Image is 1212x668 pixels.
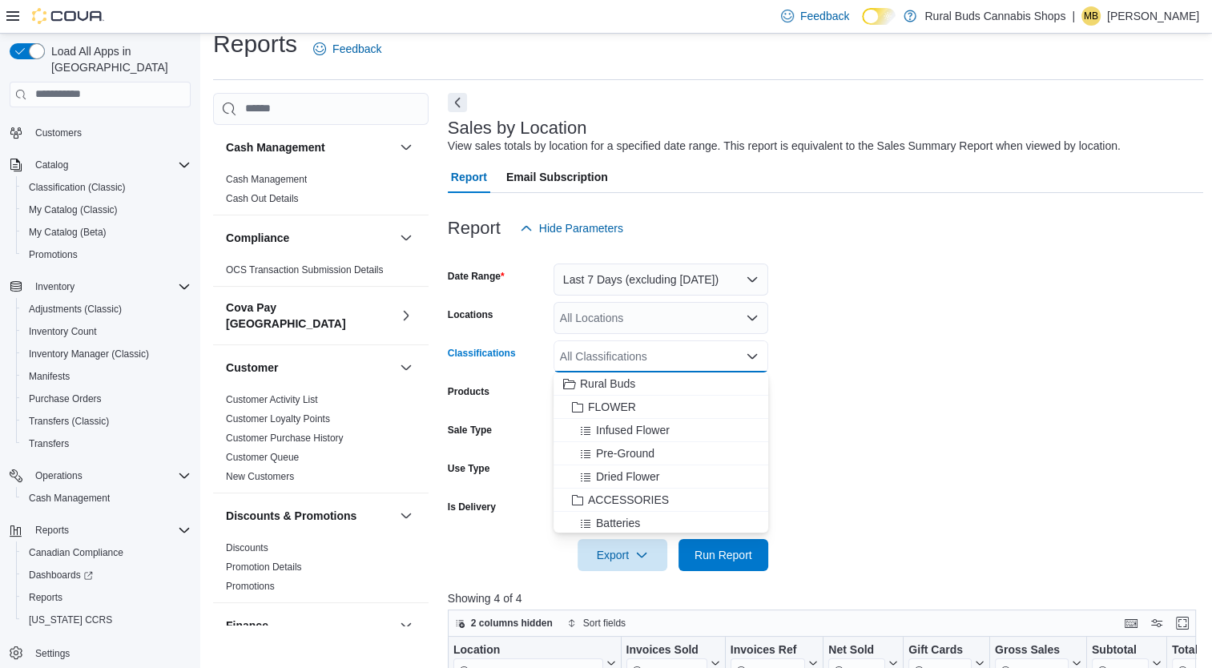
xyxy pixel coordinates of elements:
[226,508,393,524] button: Discounts & Promotions
[448,462,489,475] label: Use Type
[588,492,669,508] span: ACCESSORIES
[29,155,191,175] span: Catalog
[16,410,197,433] button: Transfers (Classic)
[226,541,268,554] span: Discounts
[22,322,191,341] span: Inventory Count
[213,538,429,602] div: Discounts & Promotions
[29,644,76,663] a: Settings
[29,521,191,540] span: Reports
[22,565,191,585] span: Dashboards
[471,617,553,630] span: 2 columns hidden
[578,539,667,571] button: Export
[596,422,670,438] span: Infused Flower
[448,501,496,513] label: Is Delivery
[22,245,191,264] span: Promotions
[513,212,630,244] button: Hide Parameters
[22,543,191,562] span: Canadian Compliance
[29,642,191,662] span: Settings
[22,344,155,364] a: Inventory Manager (Classic)
[226,471,294,482] a: New Customers
[1107,6,1199,26] p: [PERSON_NAME]
[35,280,74,293] span: Inventory
[539,220,623,236] span: Hide Parameters
[397,138,416,157] button: Cash Management
[16,221,197,243] button: My Catalog (Beta)
[554,489,768,512] button: ACCESSORIES
[22,588,69,607] a: Reports
[29,466,191,485] span: Operations
[1072,6,1075,26] p: |
[226,470,294,483] span: New Customers
[554,396,768,419] button: FLOWER
[448,308,493,321] label: Locations
[29,614,112,626] span: [US_STATE] CCRS
[226,432,344,445] span: Customer Purchase History
[226,561,302,573] a: Promotion Details
[22,412,115,431] a: Transfers (Classic)
[1121,614,1141,633] button: Keyboard shortcuts
[226,300,393,332] button: Cova Pay [GEOGRAPHIC_DATA]
[16,541,197,564] button: Canadian Compliance
[35,127,82,139] span: Customers
[453,642,603,658] div: Location
[226,360,393,376] button: Customer
[16,320,197,343] button: Inventory Count
[451,161,487,193] span: Report
[226,393,318,406] span: Customer Activity List
[29,123,191,143] span: Customers
[29,248,78,261] span: Promotions
[226,173,307,186] span: Cash Management
[16,199,197,221] button: My Catalog (Classic)
[213,390,429,493] div: Customer
[29,392,102,405] span: Purchase Orders
[29,226,107,239] span: My Catalog (Beta)
[448,385,489,398] label: Products
[397,228,416,247] button: Compliance
[213,260,429,286] div: Compliance
[22,543,130,562] a: Canadian Compliance
[397,616,416,635] button: Finance
[448,270,505,283] label: Date Range
[16,176,197,199] button: Classification (Classic)
[226,230,289,246] h3: Compliance
[924,6,1065,26] p: Rural Buds Cannabis Shops
[226,508,356,524] h3: Discounts & Promotions
[800,8,849,24] span: Feedback
[448,347,516,360] label: Classifications
[226,542,268,553] a: Discounts
[580,376,635,392] span: Rural Buds
[16,388,197,410] button: Purchase Orders
[226,581,275,592] a: Promotions
[22,223,113,242] a: My Catalog (Beta)
[1081,6,1101,26] div: Michelle Brusse
[22,367,191,386] span: Manifests
[29,437,69,450] span: Transfers
[588,399,636,415] span: FLOWER
[226,618,393,634] button: Finance
[587,539,658,571] span: Export
[226,174,307,185] a: Cash Management
[746,312,759,324] button: Open list of options
[22,565,99,585] a: Dashboards
[35,469,83,482] span: Operations
[22,389,191,408] span: Purchase Orders
[554,419,768,442] button: Infused Flower
[22,489,116,508] a: Cash Management
[226,360,278,376] h3: Customer
[626,642,707,658] div: Invoices Sold
[746,350,759,363] button: Close list of options
[1084,6,1098,26] span: MB
[828,642,885,658] div: Net Sold
[22,178,191,197] span: Classification (Classic)
[554,512,768,535] button: Batteries
[29,591,62,604] span: Reports
[22,344,191,364] span: Inventory Manager (Classic)
[29,123,88,143] a: Customers
[226,580,275,593] span: Promotions
[16,343,197,365] button: Inventory Manager (Classic)
[22,200,191,219] span: My Catalog (Classic)
[29,348,149,360] span: Inventory Manager (Classic)
[3,465,197,487] button: Operations
[22,412,191,431] span: Transfers (Classic)
[1147,614,1166,633] button: Display options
